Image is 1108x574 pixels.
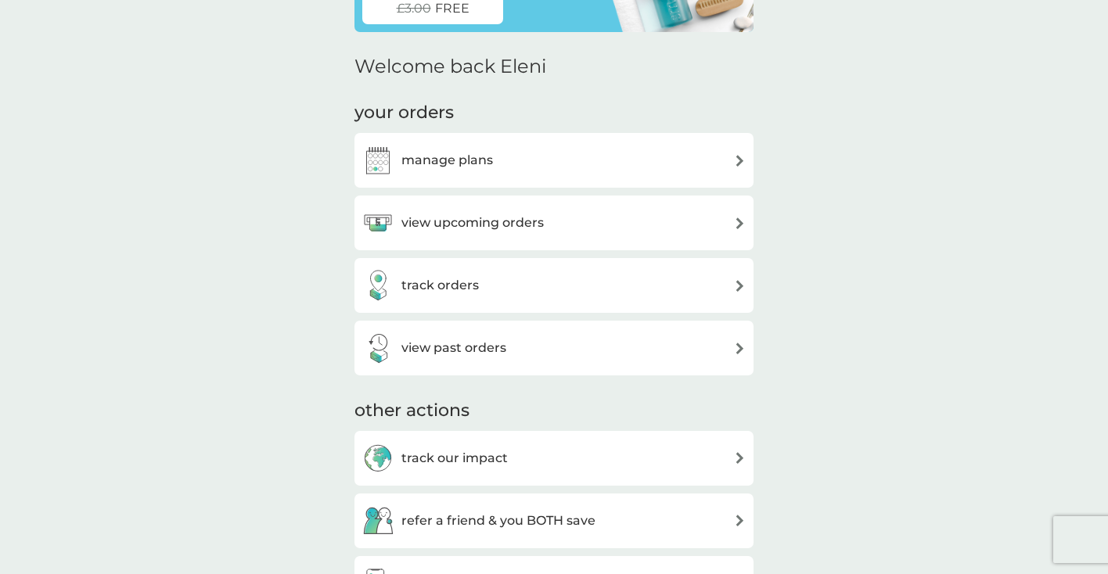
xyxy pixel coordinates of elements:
img: arrow right [734,515,746,526]
img: arrow right [734,217,746,229]
h3: view upcoming orders [401,213,544,233]
h3: manage plans [401,150,493,170]
img: arrow right [734,452,746,464]
h2: Welcome back Eleni [354,56,546,78]
h3: track orders [401,275,479,296]
h3: track our impact [401,448,508,468]
h3: your orders [354,101,454,125]
h3: other actions [354,399,469,423]
img: arrow right [734,280,746,292]
img: arrow right [734,343,746,354]
h3: refer a friend & you BOTH save [401,511,595,531]
img: arrow right [734,155,746,167]
h3: view past orders [401,338,506,358]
